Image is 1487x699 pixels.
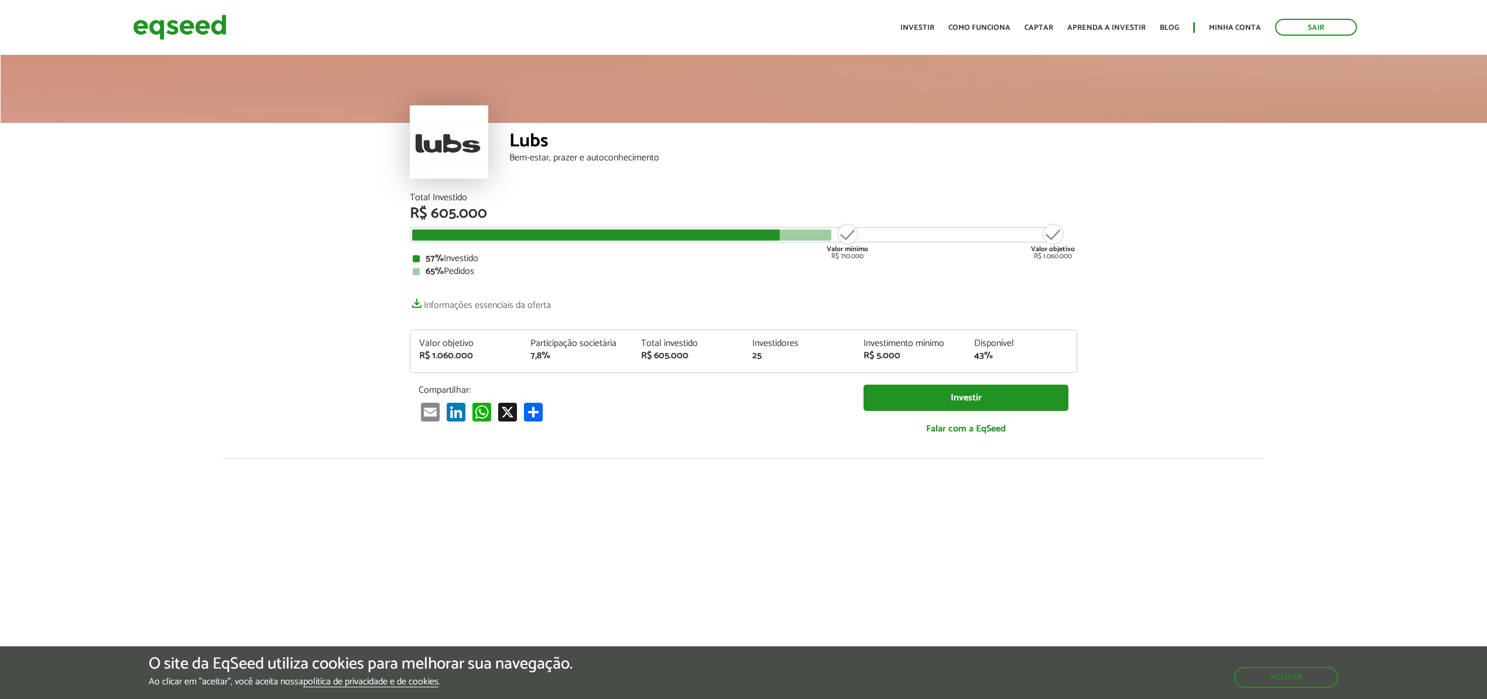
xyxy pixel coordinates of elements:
[410,193,1077,203] div: Total Investido
[426,251,444,266] strong: 57%
[444,402,468,421] a: LinkedIn
[827,244,868,255] strong: Valor mínimo
[864,339,957,348] div: Investimento mínimo
[149,676,573,687] p: Ao clicar em "aceitar", você aceita nossa .
[1275,19,1357,36] a: Sair
[470,402,494,421] a: WhatsApp
[413,254,1074,263] div: Investido
[410,206,1077,221] div: R$ 605.000
[419,339,513,348] div: Valor objetivo
[413,267,1074,276] div: Pedidos
[509,153,1077,163] div: Bem-estar, prazer e autoconhecimento
[419,402,442,421] a: Email
[974,339,1068,348] div: Disponível
[1025,24,1053,32] a: Captar
[1031,244,1075,255] strong: Valor objetivo
[530,351,624,361] div: 7,8%
[1209,24,1261,32] a: Minha conta
[419,351,513,361] div: R$ 1.060.000
[1234,667,1338,688] button: Aceitar
[864,417,1068,441] a: Falar com a EqSeed
[825,222,869,260] div: R$ 710.000
[641,351,735,361] div: R$ 605.000
[864,351,957,361] div: R$ 5.000
[426,263,444,279] strong: 65%
[752,351,846,361] div: 25
[419,385,846,396] p: Compartilhar:
[133,12,227,43] img: EqSeed
[509,132,1077,153] div: Lubs
[974,351,1068,361] div: 43%
[864,385,1068,411] a: Investir
[1067,24,1146,32] a: Aprenda a investir
[522,402,545,421] a: Compartilhar
[641,339,735,348] div: Total investido
[948,24,1010,32] a: Como funciona
[1160,24,1179,32] a: Blog
[410,294,551,310] a: Informações essenciais da oferta
[496,402,519,421] a: X
[1031,222,1075,260] div: R$ 1.060.000
[149,655,573,673] h5: O site da EqSeed utiliza cookies para melhorar sua navegação.
[752,339,846,348] div: Investidores
[530,339,624,348] div: Participação societária
[303,677,438,687] a: política de privacidade e de cookies
[900,24,934,32] a: Investir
